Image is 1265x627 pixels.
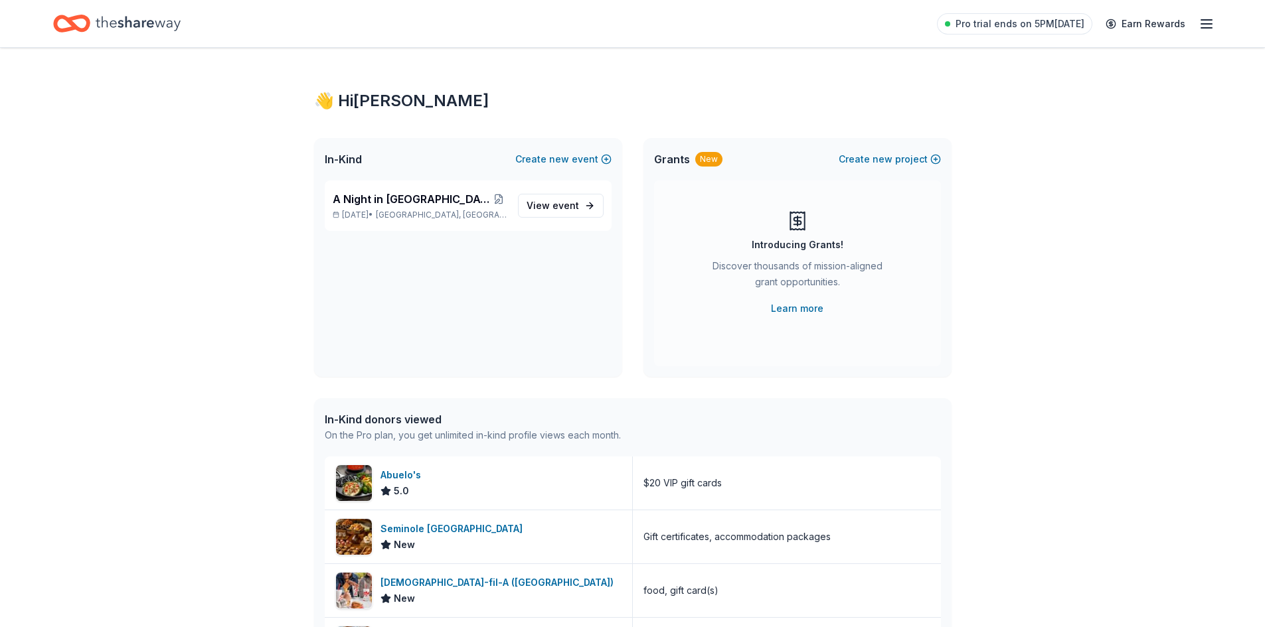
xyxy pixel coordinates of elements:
[643,475,722,491] div: $20 VIP gift cards
[839,151,941,167] button: Createnewproject
[325,151,362,167] span: In-Kind
[527,198,579,214] span: View
[394,591,415,606] span: New
[518,194,604,218] a: View event
[325,427,621,443] div: On the Pro plan, you get unlimited in-kind profile views each month.
[937,13,1092,35] a: Pro trial ends on 5PM[DATE]
[552,200,579,211] span: event
[336,573,372,608] img: Image for Chick-fil-A (Saint Petersburg)
[654,151,690,167] span: Grants
[873,151,892,167] span: new
[394,483,409,499] span: 5.0
[549,151,569,167] span: new
[394,537,415,553] span: New
[1098,12,1193,36] a: Earn Rewards
[53,8,181,39] a: Home
[956,16,1084,32] span: Pro trial ends on 5PM[DATE]
[376,210,507,220] span: [GEOGRAPHIC_DATA], [GEOGRAPHIC_DATA]
[325,411,621,427] div: In-Kind donors viewed
[643,583,718,598] div: food, gift card(s)
[314,90,952,111] div: 👋 Hi [PERSON_NAME]
[333,191,491,207] span: A Night in [GEOGRAPHIC_DATA] - That's Amore!
[771,301,823,316] a: Learn more
[695,152,722,167] div: New
[336,465,372,501] img: Image for Abuelo's
[707,258,888,295] div: Discover thousands of mission-aligned grant opportunities.
[380,575,619,591] div: [DEMOGRAPHIC_DATA]-fil-A ([GEOGRAPHIC_DATA])
[380,467,426,483] div: Abuelo's
[336,519,372,555] img: Image for Seminole Hard Rock Hotel & Casino Hollywood
[515,151,612,167] button: Createnewevent
[333,210,507,220] p: [DATE] •
[380,521,528,537] div: Seminole [GEOGRAPHIC_DATA]
[643,529,831,545] div: Gift certificates, accommodation packages
[752,237,843,253] div: Introducing Grants!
